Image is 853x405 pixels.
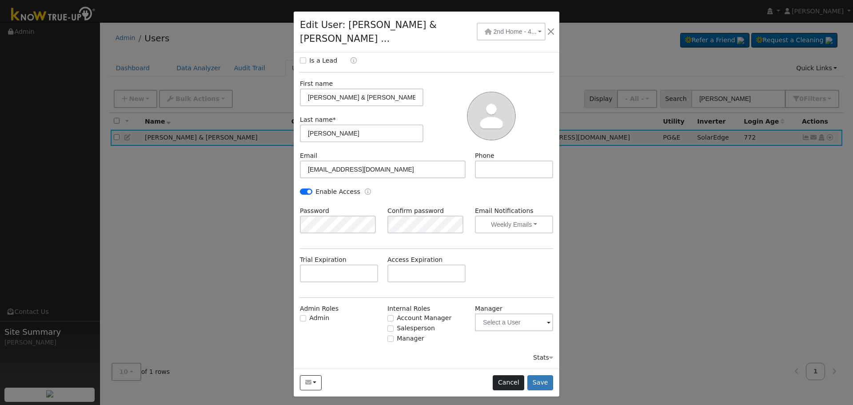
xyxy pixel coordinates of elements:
input: Select a User [475,313,553,331]
label: First name [300,79,333,88]
label: Salesperson [397,324,435,333]
label: Manager [475,304,502,313]
a: Enable Access [365,187,371,197]
label: Manager [397,334,424,343]
button: Cancel [493,375,524,390]
a: Lead [344,56,357,66]
input: Account Manager [387,315,394,321]
label: Trial Expiration [300,255,347,265]
label: Password [300,206,329,216]
button: jessicawilloughby29@yahoo.com [300,375,322,390]
div: Stats [533,353,553,362]
label: Is a Lead [309,56,337,65]
label: Account Manager [397,313,451,323]
label: Internal Roles [387,304,430,313]
label: Email [300,151,317,160]
label: Last name [300,115,336,124]
button: 2nd Home - 4... [477,23,546,40]
label: Email Notifications [475,206,553,216]
h4: Edit User: [PERSON_NAME] & [PERSON_NAME] ... [300,18,468,46]
input: Manager [387,336,394,342]
label: Access Expiration [387,255,442,265]
label: Admin Roles [300,304,339,313]
span: 2nd Home - 4... [494,28,537,35]
input: Is a Lead [300,57,306,64]
label: Phone [475,151,494,160]
label: Confirm password [387,206,444,216]
span: Required [333,116,336,123]
button: Weekly Emails [475,216,553,233]
label: Enable Access [315,187,360,196]
button: Save [527,375,553,390]
label: Admin [309,313,329,323]
input: Salesperson [387,325,394,332]
input: Admin [300,315,306,321]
